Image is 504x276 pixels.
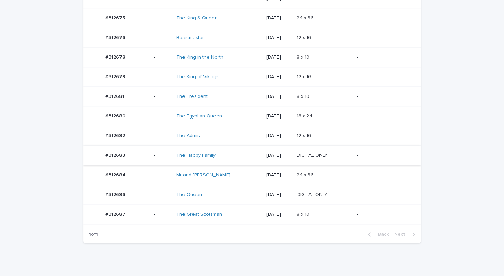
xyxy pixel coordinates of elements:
[266,133,291,139] p: [DATE]
[176,15,218,21] a: The King & Queen
[154,54,171,60] p: -
[154,15,171,21] p: -
[266,153,291,159] p: [DATE]
[296,171,315,178] p: 24 x 36
[154,212,171,217] p: -
[176,54,223,60] a: The King in the North
[357,153,410,159] p: -
[105,53,127,60] p: #312678
[176,94,208,100] a: The President
[296,33,312,41] p: 12 x 16
[266,212,291,217] p: [DATE]
[83,28,421,48] tr: #312676#312676 -Beastmaster [DATE]12 x 1612 x 16 -
[83,8,421,28] tr: #312675#312675 -The King & Queen [DATE]24 x 3624 x 36 -
[176,35,204,41] a: Beastmaster
[176,212,222,217] a: The Great Scotsman
[296,53,311,60] p: 8 x 10
[83,185,421,205] tr: #312686#312686 -The Queen [DATE]DIGITAL ONLYDIGITAL ONLY -
[105,73,127,80] p: #312679
[154,35,171,41] p: -
[154,94,171,100] p: -
[266,94,291,100] p: [DATE]
[105,14,126,21] p: #312675
[154,192,171,198] p: -
[296,112,313,119] p: 18 x 24
[105,171,127,178] p: #312684
[83,146,421,165] tr: #312683#312683 -The Happy Family [DATE]DIGITAL ONLYDIGITAL ONLY -
[266,15,291,21] p: [DATE]
[176,74,219,80] a: The King of Vikings
[105,132,126,139] p: #312682
[357,192,410,198] p: -
[357,15,410,21] p: -
[154,172,171,178] p: -
[266,113,291,119] p: [DATE]
[394,232,409,237] span: Next
[105,210,127,217] p: #312687
[266,192,291,198] p: [DATE]
[154,133,171,139] p: -
[266,35,291,41] p: [DATE]
[83,226,104,243] p: 1 of 1
[176,133,203,139] a: The Admiral
[357,94,410,100] p: -
[83,67,421,87] tr: #312679#312679 -The King of Vikings [DATE]12 x 1612 x 16 -
[176,153,216,159] a: The Happy Family
[296,191,328,198] p: DIGITAL ONLY
[296,14,315,21] p: 24 x 36
[83,165,421,185] tr: #312684#312684 -Mr and [PERSON_NAME] [DATE]24 x 3624 x 36 -
[105,151,126,159] p: #312683
[154,74,171,80] p: -
[266,172,291,178] p: [DATE]
[105,92,126,100] p: #312681
[363,231,391,237] button: Back
[176,192,202,198] a: The Queen
[296,73,312,80] p: 12 x 16
[83,126,421,146] tr: #312682#312682 -The Admiral [DATE]12 x 1612 x 16 -
[105,112,127,119] p: #312680
[83,48,421,67] tr: #312678#312678 -The King in the North [DATE]8 x 108 x 10 -
[296,210,311,217] p: 8 x 10
[357,133,410,139] p: -
[391,231,421,237] button: Next
[105,191,127,198] p: #312686
[357,35,410,41] p: -
[296,92,311,100] p: 8 x 10
[105,33,127,41] p: #312676
[357,212,410,217] p: -
[83,87,421,106] tr: #312681#312681 -The President [DATE]8 x 108 x 10 -
[83,106,421,126] tr: #312680#312680 -The Egyptian Queen [DATE]18 x 2418 x 24 -
[357,113,410,119] p: -
[154,153,171,159] p: -
[266,54,291,60] p: [DATE]
[357,54,410,60] p: -
[296,132,312,139] p: 12 x 16
[83,205,421,224] tr: #312687#312687 -The Great Scotsman [DATE]8 x 108 x 10 -
[374,232,389,237] span: Back
[357,74,410,80] p: -
[176,172,230,178] a: Mr and [PERSON_NAME]
[357,172,410,178] p: -
[176,113,222,119] a: The Egyptian Queen
[296,151,328,159] p: DIGITAL ONLY
[154,113,171,119] p: -
[266,74,291,80] p: [DATE]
